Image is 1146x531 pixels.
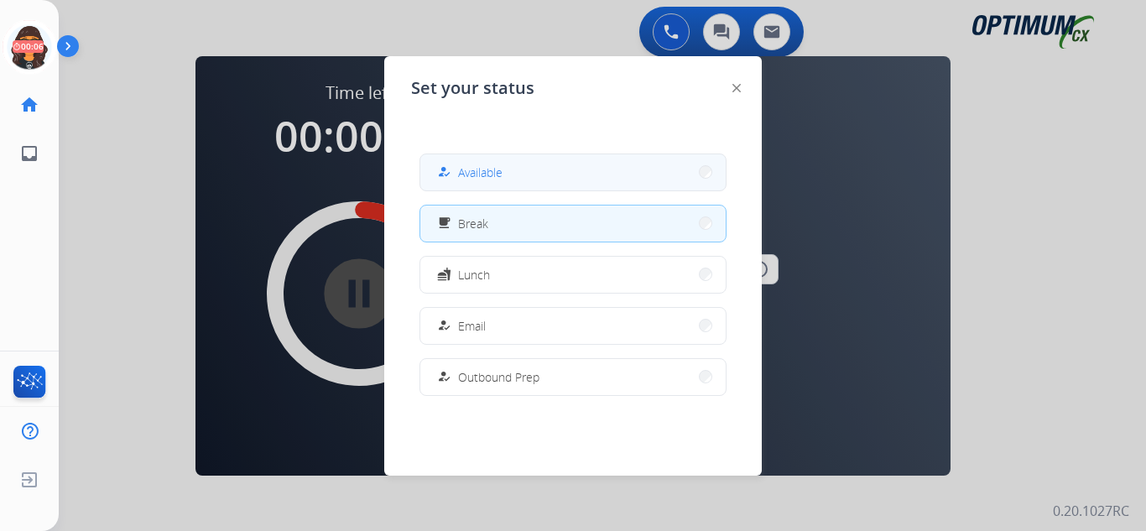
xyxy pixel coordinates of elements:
[458,164,503,181] span: Available
[411,76,534,100] span: Set your status
[420,206,726,242] button: Break
[732,84,741,92] img: close-button
[437,268,451,282] mat-icon: fastfood
[458,317,486,335] span: Email
[437,370,451,384] mat-icon: how_to_reg
[437,216,451,231] mat-icon: free_breakfast
[420,257,726,293] button: Lunch
[19,95,39,115] mat-icon: home
[1053,501,1129,521] p: 0.20.1027RC
[458,368,539,386] span: Outbound Prep
[420,308,726,344] button: Email
[420,359,726,395] button: Outbound Prep
[437,319,451,333] mat-icon: how_to_reg
[458,266,490,284] span: Lunch
[420,154,726,190] button: Available
[437,165,451,180] mat-icon: how_to_reg
[458,215,488,232] span: Break
[19,143,39,164] mat-icon: inbox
